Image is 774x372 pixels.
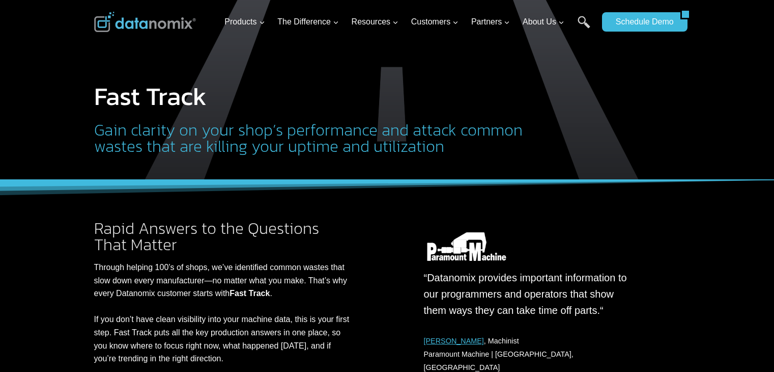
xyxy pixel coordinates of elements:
a: Schedule Demo [602,12,680,32]
h2: Gain clarity on your shop’s performance and attack common wastes that are killing your uptime and... [94,122,540,154]
p: Through helping 100’s of shops, we’ve identified common wastes that slow down every manufacturer—... [94,261,355,365]
span: The Difference [277,15,339,29]
a: [PERSON_NAME] [424,337,484,345]
span: Customers [411,15,458,29]
span: , Machinist [424,337,519,345]
span: Partners [471,15,510,29]
h1: Fast Track [94,84,540,109]
strong: Fast Track [230,289,270,298]
span: Products [224,15,265,29]
img: Datanomix Customer - Paramount Machine [420,232,513,261]
nav: Primary Navigation [220,6,597,39]
span: Resources [352,15,398,29]
a: Search [578,16,590,39]
span: About Us [523,15,564,29]
h2: Rapid Answers to the Questions That Matter [94,220,355,253]
p: “Datanomix provides important information to our programmers and operators that show them ways th... [424,270,627,318]
img: Datanomix [94,12,196,32]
